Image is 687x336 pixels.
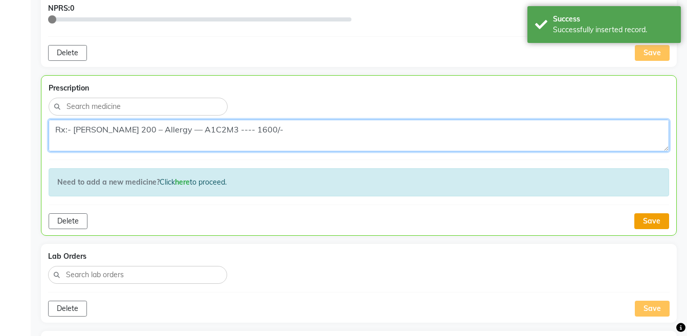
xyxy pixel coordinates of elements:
[48,3,351,14] div: NPRS:
[49,168,669,196] div: Click to proceed.
[57,177,160,187] strong: Need to add a new medicine?
[553,14,673,25] div: Success
[70,4,74,13] span: 0
[634,213,669,229] button: Save
[553,25,673,35] div: Successfully inserted record.
[48,251,670,262] div: Lab Orders
[49,213,87,229] button: Delete
[48,301,87,317] button: Delete
[175,177,190,187] a: here
[49,83,669,94] div: Prescription
[65,101,222,113] input: Search medicine
[48,45,87,61] button: Delete
[65,269,221,281] input: Search lab orders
